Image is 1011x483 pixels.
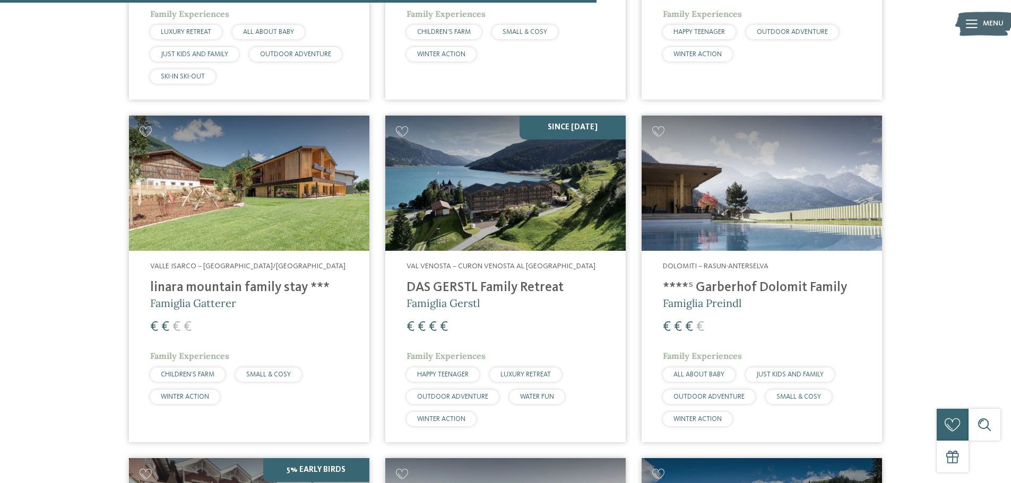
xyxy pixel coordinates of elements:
span: LUXURY RETREAT [500,371,551,378]
span: SKI-IN SKI-OUT [161,73,205,80]
span: WATER FUN [520,393,554,400]
span: Famiglia Gatterer [150,296,236,310]
span: € [184,320,192,334]
span: Val Venosta – Curon Venosta al [GEOGRAPHIC_DATA] [407,262,595,270]
span: HAPPY TEENAGER [673,29,725,36]
span: Famiglia Gerstl [407,296,480,310]
a: Cercate un hotel per famiglie? Qui troverete solo i migliori! SINCE [DATE] Val Venosta – Curon Ve... [385,116,626,442]
span: € [440,320,448,334]
span: € [696,320,704,334]
span: € [685,320,693,334]
span: WINTER ACTION [417,51,465,58]
span: WINTER ACTION [673,416,722,423]
a: Cercate un hotel per famiglie? Qui troverete solo i migliori! Valle Isarco – [GEOGRAPHIC_DATA]/[G... [129,116,369,442]
span: ALL ABOUT BABY [673,371,724,378]
span: Dolomiti – Rasun-Anterselva [663,262,768,270]
span: ALL ABOUT BABY [243,29,294,36]
h4: ****ˢ Garberhof Dolomit Family [663,280,861,296]
span: € [407,320,414,334]
span: WINTER ACTION [161,393,209,400]
span: € [150,320,158,334]
span: € [663,320,671,334]
span: OUTDOOR ADVENTURE [673,393,745,400]
span: JUST KIDS AND FAMILY [756,371,824,378]
span: OUTDOOR ADVENTURE [757,29,828,36]
span: Valle Isarco – [GEOGRAPHIC_DATA]/[GEOGRAPHIC_DATA] [150,262,345,270]
span: Family Experiences [663,350,742,361]
span: LUXURY RETREAT [161,29,211,36]
span: CHILDREN’S FARM [417,29,471,36]
span: Family Experiences [150,350,229,361]
span: € [418,320,426,334]
span: SMALL & COSY [503,29,547,36]
span: HAPPY TEENAGER [417,371,469,378]
span: SMALL & COSY [246,371,291,378]
span: € [429,320,437,334]
span: € [674,320,682,334]
img: Cercate un hotel per famiglie? Qui troverete solo i migliori! [385,116,626,251]
span: JUST KIDS AND FAMILY [161,51,228,58]
span: € [161,320,169,334]
img: Cercate un hotel per famiglie? Qui troverete solo i migliori! [642,116,882,251]
img: Cercate un hotel per famiglie? Qui troverete solo i migliori! [129,116,369,251]
span: € [172,320,180,334]
span: SMALL & COSY [776,393,821,400]
span: OUTDOOR ADVENTURE [260,51,331,58]
h4: linara mountain family stay *** [150,280,348,296]
span: Famiglia Preindl [663,296,741,310]
span: Family Experiences [150,8,229,19]
span: WINTER ACTION [417,416,465,423]
span: Family Experiences [407,350,486,361]
span: Family Experiences [407,8,486,19]
span: Family Experiences [663,8,742,19]
span: WINTER ACTION [673,51,722,58]
span: CHILDREN’S FARM [161,371,214,378]
span: OUTDOOR ADVENTURE [417,393,488,400]
h4: DAS GERSTL Family Retreat [407,280,604,296]
a: Cercate un hotel per famiglie? Qui troverete solo i migliori! Dolomiti – Rasun-Anterselva ****ˢ G... [642,116,882,442]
